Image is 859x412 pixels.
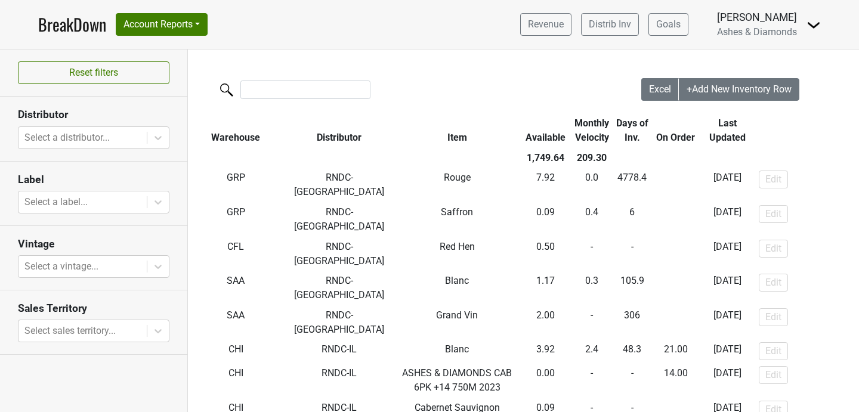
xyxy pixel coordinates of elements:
td: 2.00 [519,305,571,340]
span: Ashes & Diamonds [717,26,797,38]
td: RNDC-IL [284,363,395,398]
button: Edit [759,240,788,258]
td: 0.4 [571,202,612,237]
td: - [612,237,653,271]
span: Excel [649,83,671,95]
span: +Add New Inventory Row [687,83,792,95]
th: Days of Inv.: activate to sort column ascending [612,113,653,148]
td: RNDC-IL [284,340,395,364]
button: Edit [759,205,788,223]
td: 306 [612,305,653,340]
td: CFL [188,237,284,271]
td: SAA [188,305,284,340]
td: 6 [612,202,653,237]
button: Edit [759,308,788,326]
td: RNDC-[GEOGRAPHIC_DATA] [284,168,395,203]
td: 2.4 [571,340,612,364]
button: Edit [759,171,788,188]
td: 105.9 [612,271,653,305]
td: CHI [188,340,284,364]
td: GRP [188,168,284,203]
td: - [571,363,612,398]
button: Excel [641,78,679,101]
th: 1,749.64 [519,148,571,168]
td: [DATE] [699,202,756,237]
th: Distributor: activate to sort column ascending [284,113,395,148]
td: - [571,305,612,340]
button: Edit [759,342,788,360]
button: Edit [759,274,788,292]
td: 0.00 [519,363,571,398]
td: [DATE] [699,363,756,398]
td: RNDC-[GEOGRAPHIC_DATA] [284,305,395,340]
td: 0.0 [571,168,612,203]
span: Blanc [445,343,469,355]
td: 4778.4 [612,168,653,203]
td: SAA [188,271,284,305]
button: Account Reports [116,13,208,36]
td: 1.17 [519,271,571,305]
td: [DATE] [699,340,756,364]
td: - [571,237,612,271]
th: Item: activate to sort column ascending [395,113,519,148]
span: Grand Vin [436,309,478,321]
img: Dropdown Menu [807,18,821,32]
h3: Sales Territory [18,302,169,315]
th: On Order: activate to sort column ascending [652,113,699,148]
td: [DATE] [699,237,756,271]
a: BreakDown [38,12,106,37]
td: - [652,237,699,271]
span: Red Hen [440,241,475,252]
a: Revenue [520,13,571,36]
div: [PERSON_NAME] [717,10,797,25]
td: RNDC-[GEOGRAPHIC_DATA] [284,202,395,237]
td: [DATE] [699,271,756,305]
td: 3.92 [519,340,571,364]
td: [DATE] [699,305,756,340]
span: Saffron [441,206,473,218]
th: 209.30 [571,148,612,168]
td: [DATE] [699,168,756,203]
th: Warehouse: activate to sort column ascending [188,113,284,148]
h3: Vintage [18,238,169,250]
td: - [652,340,699,364]
td: RNDC-[GEOGRAPHIC_DATA] [284,271,395,305]
td: 0.09 [519,202,571,237]
td: - [652,202,699,237]
span: Rouge [444,172,471,183]
td: - [612,363,653,398]
td: GRP [188,202,284,237]
a: Distrib Inv [581,13,639,36]
span: ASHES & DIAMONDS CAB 6PK +14 750M 2023 [402,367,512,393]
h3: Label [18,174,169,186]
button: Edit [759,366,788,384]
th: Monthly Velocity: activate to sort column ascending [571,113,612,148]
td: - [652,168,699,203]
td: - [652,305,699,340]
td: 0.50 [519,237,571,271]
span: Blanc [445,275,469,286]
th: Last Updated: activate to sort column ascending [699,113,756,148]
td: - [652,271,699,305]
td: 0.3 [571,271,612,305]
a: Goals [648,13,688,36]
button: Reset filters [18,61,169,84]
td: - [652,363,699,398]
th: Available: activate to sort column ascending [519,113,571,148]
td: CHI [188,363,284,398]
button: +Add New Inventory Row [679,78,799,101]
td: RNDC-[GEOGRAPHIC_DATA] [284,237,395,271]
td: 48.3 [612,340,653,364]
h3: Distributor [18,109,169,121]
td: 7.92 [519,168,571,203]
